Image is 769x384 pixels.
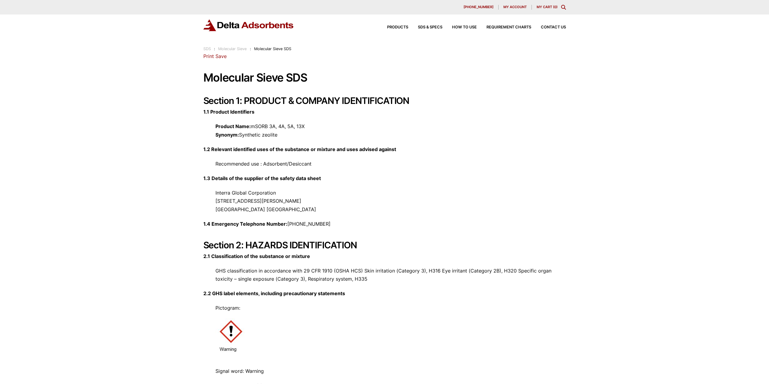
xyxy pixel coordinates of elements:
strong: Synonym: [215,132,239,138]
span: 0 [554,5,556,9]
a: Requirement Charts [477,25,531,29]
a: Print [203,53,214,59]
strong: 1.2 Relevant identified uses of the substance or mixture and uses advised against [203,146,396,152]
span: Requirement Charts [486,25,531,29]
span: : [250,47,251,51]
span: Molecular Sieve SDS [254,47,291,51]
a: My account [499,5,532,10]
a: Molecular Sieve [218,47,247,51]
span: My account [503,5,527,9]
strong: 1.3 Details of the supplier of the safety data sheet [203,175,321,181]
span: [PHONE_NUMBER] [464,5,493,9]
strong: 1.1 Product Identifiers [203,109,254,115]
a: How to Use [442,25,477,29]
a: Save [215,53,227,59]
div: Toggle Modal Content [561,5,566,10]
p: Pictogram: [203,304,566,312]
h2: Section 2: HAZARDS IDENTIFICATION [203,240,566,250]
strong: 2.1 Classification of the substance or mixture [203,253,310,259]
img: Delta Adsorbents [203,19,294,31]
a: [PHONE_NUMBER] [459,5,499,10]
a: SDS & SPECS [408,25,442,29]
span: Products [387,25,408,29]
h1: Molecular Sieve SDS [203,72,566,84]
span: : [214,47,215,51]
p: Interra Global Corporation [STREET_ADDRESS][PERSON_NAME] [GEOGRAPHIC_DATA] [GEOGRAPHIC_DATA] [203,189,566,214]
p: [PHONE_NUMBER] [203,220,566,228]
a: My Cart (0) [537,5,557,9]
p: GHS classification in accordance with 29 CFR 1910 (OSHA HCS) Skin irritation (Category 3), H316 E... [203,267,566,283]
strong: Product Name: [215,123,251,129]
span: Contact Us [541,25,566,29]
a: Products [377,25,408,29]
strong: 1.4 Emergency Telephone Number: [203,221,287,227]
h2: Section 1: PRODUCT & COMPANY IDENTIFICATION [203,95,566,106]
p: Recommended use : Adsorbent/Desiccant [203,160,566,168]
p: mSORB 3A, 4A, 5A, 13X Synthetic zeolite [203,122,566,139]
p: Signal word: Warning [203,367,566,375]
span: How to Use [452,25,477,29]
strong: 2.2 GHS label elements, including precautionary statements [203,290,345,296]
a: Contact Us [531,25,566,29]
a: SDS [203,47,211,51]
span: SDS & SPECS [418,25,442,29]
